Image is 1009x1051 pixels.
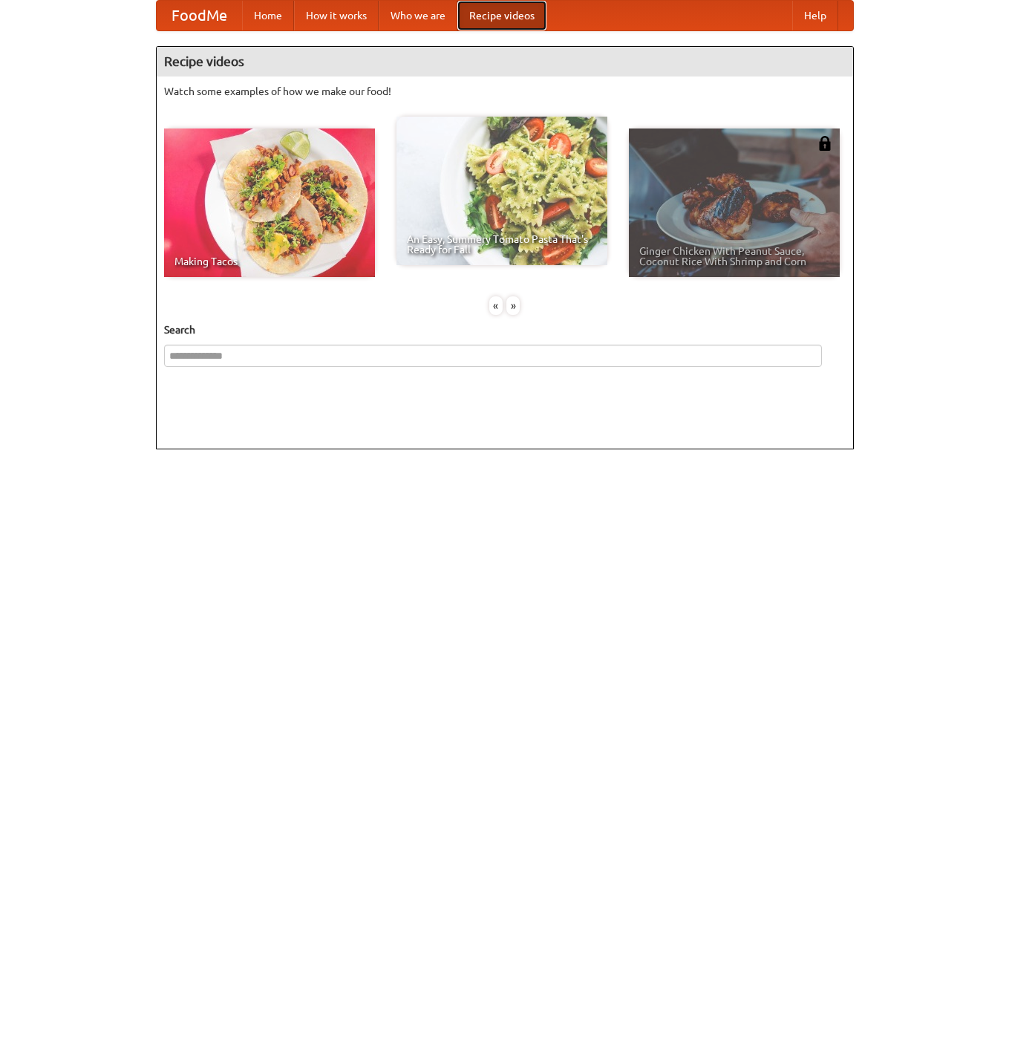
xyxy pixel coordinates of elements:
a: Making Tacos [164,128,375,277]
a: An Easy, Summery Tomato Pasta That's Ready for Fall [396,117,607,265]
p: Watch some examples of how we make our food! [164,84,846,99]
a: Help [792,1,838,30]
div: » [506,296,520,315]
div: « [489,296,503,315]
h5: Search [164,322,846,337]
a: How it works [294,1,379,30]
h4: Recipe videos [157,47,853,77]
a: Home [242,1,294,30]
span: Making Tacos [174,256,365,267]
a: Recipe videos [457,1,546,30]
img: 483408.png [817,136,832,151]
a: FoodMe [157,1,242,30]
span: An Easy, Summery Tomato Pasta That's Ready for Fall [407,234,597,255]
a: Who we are [379,1,457,30]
